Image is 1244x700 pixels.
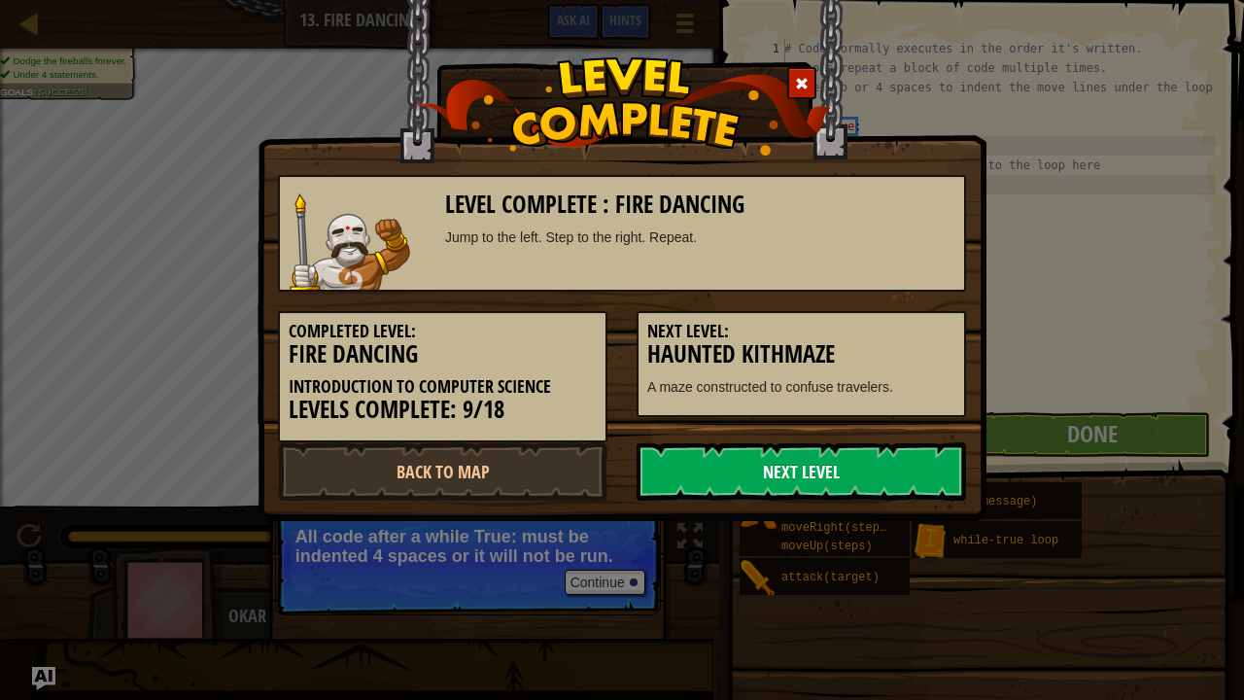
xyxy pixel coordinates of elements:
h3: Levels Complete: 9/18 [289,397,597,423]
a: Back to Map [278,442,607,501]
img: goliath.png [290,193,410,290]
img: level_complete.png [414,57,831,156]
div: Jump to the left. Step to the right. Repeat. [445,227,955,247]
a: Next Level [637,442,966,501]
h5: Introduction to Computer Science [289,377,597,397]
h5: Next Level: [647,322,955,341]
h3: Haunted Kithmaze [647,341,955,367]
h3: Fire Dancing [289,341,597,367]
h5: Completed Level: [289,322,597,341]
h3: Level Complete : Fire Dancing [445,192,955,218]
p: A maze constructed to confuse travelers. [647,377,955,397]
